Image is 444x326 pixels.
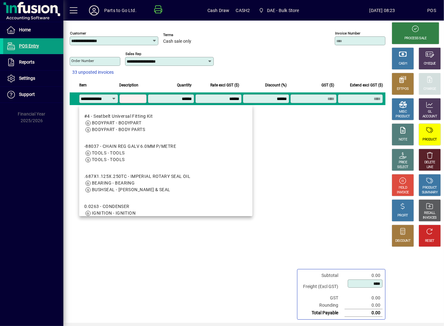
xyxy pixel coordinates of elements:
[399,137,407,142] div: NOTE
[71,59,94,63] mat-label: Order number
[163,33,201,37] span: Terms
[256,5,301,16] span: DAE - Bulk Store
[210,82,239,89] span: Rate excl GST ($)
[399,110,407,114] div: MISC
[397,87,409,91] div: EFTPOS
[70,67,116,78] button: 33 unposted invoices
[424,211,435,216] div: RECALL
[125,52,141,56] mat-label: Sales rep
[3,71,63,86] a: Settings
[399,185,407,190] div: HOLD
[422,114,437,119] div: ACCOUNT
[422,137,437,142] div: PRODUCT
[236,5,250,16] span: CASH2
[92,127,145,132] span: BODYPART - BODY PARTS
[345,302,383,309] td: 0.00
[207,5,230,16] span: Cash Draw
[345,309,383,317] td: 0.00
[399,160,407,165] div: PRICE
[70,31,86,35] mat-label: Customer
[345,272,383,279] td: 0.00
[177,82,192,89] span: Quantity
[3,54,63,70] a: Reports
[79,168,252,198] mat-option: .687X1.125X.250TC - IMPERIAL ROTARY SEAL OIL
[267,5,299,16] span: DAE - Bulk Store
[79,198,252,228] mat-option: 0.0263 - CONDENSER
[79,138,252,168] mat-option: -88037 - CHAIN REG GALV 6.0MM P/METRE
[425,239,434,243] div: RESET
[92,210,136,216] span: IGNITION - IGNITION
[79,108,252,138] mat-option: #4 - Seatbelt Universal Fitting Kit
[19,76,35,81] span: Settings
[404,36,427,41] div: PROCESS SALE
[300,302,345,309] td: Rounding
[335,31,360,35] mat-label: Invoice number
[300,309,345,317] td: Total Payable
[427,5,436,16] div: POS
[19,60,35,65] span: Reports
[84,173,190,180] div: .687X1.125X.250TC - IMPERIAL ROTARY SEAL OIL
[84,203,136,210] div: 0.0263 - CONDENSER
[19,43,39,48] span: POS Entry
[395,239,410,243] div: DISCOUNT
[92,180,135,185] span: BEARING - BEARING
[321,82,334,89] span: GST ($)
[300,272,345,279] td: Subtotal
[422,185,437,190] div: PRODUCT
[337,5,428,16] span: [DATE] 08:23
[79,82,87,89] span: Item
[345,294,383,302] td: 0.00
[396,114,410,119] div: PRODUCT
[350,82,383,89] span: Extend excl GST ($)
[427,165,433,170] div: LINE
[72,69,114,76] span: 33 unposted invoices
[422,190,438,195] div: SUMMARY
[92,150,125,155] span: TOOLS - TOOLS
[92,157,125,162] span: TOOLS - TOOLS
[84,143,176,150] div: -88037 - CHAIN REG GALV 6.0MM P/METRE
[428,110,432,114] div: GL
[424,160,435,165] div: DELETE
[265,82,287,89] span: Discount (%)
[104,5,136,16] div: Parts to Go Ltd.
[300,294,345,302] td: GST
[163,39,191,44] span: Cash sale only
[19,92,35,97] span: Support
[397,213,408,218] div: PROFIT
[397,190,409,195] div: INVOICE
[300,279,345,294] td: Freight (Excl GST)
[424,87,436,91] div: CHARGE
[423,216,436,220] div: INVOICES
[3,87,63,103] a: Support
[399,61,407,66] div: CASH
[424,61,436,66] div: CHEQUE
[92,187,170,192] span: BUSHSEAL - [PERSON_NAME] & SEAL
[84,5,104,16] button: Profile
[19,27,31,32] span: Home
[84,113,153,120] div: #4 - Seatbelt Universal Fitting Kit
[119,82,139,89] span: Description
[92,120,141,125] span: BODYPART - BODYPART
[3,22,63,38] a: Home
[397,165,409,170] div: SELECT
